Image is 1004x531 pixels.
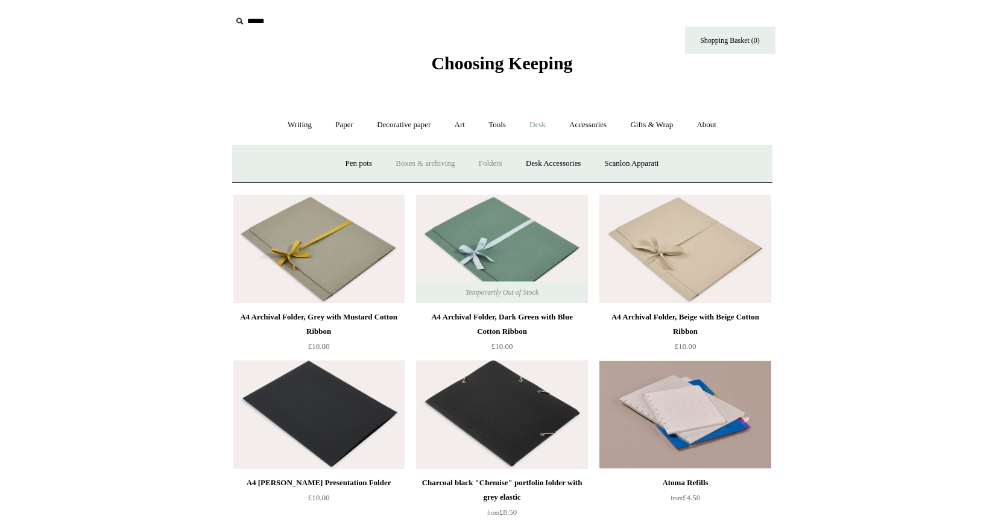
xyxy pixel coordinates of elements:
a: A4 Archival Folder, Grey with Mustard Cotton Ribbon £10.00 [233,310,405,359]
a: A4 Archival Folder, Beige with Beige Cotton Ribbon £10.00 [599,310,771,359]
a: Desk [519,109,557,141]
a: Folders [468,148,513,180]
img: A4 Archival Folder, Dark Green with Blue Cotton Ribbon [416,195,587,303]
a: A4 Fabriano Murillo Presentation Folder A4 Fabriano Murillo Presentation Folder [233,360,405,469]
a: Pen pots [335,148,383,180]
div: A4 [PERSON_NAME] Presentation Folder [236,476,402,490]
a: Scanlon Apparati [594,148,670,180]
a: A4 Archival Folder, Beige with Beige Cotton Ribbon A4 Archival Folder, Beige with Beige Cotton Ri... [599,195,771,303]
img: Charcoal black "Chemise" portfolio folder with grey elastic [416,360,587,469]
span: £4.50 [671,493,700,502]
a: Desk Accessories [515,148,592,180]
span: Choosing Keeping [431,53,572,73]
a: Choosing Keeping [431,63,572,71]
div: A4 Archival Folder, Dark Green with Blue Cotton Ribbon [419,310,584,339]
a: Atoma Refills Atoma Refills [599,360,771,469]
span: from [671,495,683,501]
a: Shopping Basket (0) [685,27,775,54]
span: £10.00 [308,493,330,502]
a: Charcoal black "Chemise" portfolio folder with grey elastic from£8.50 [416,476,587,525]
a: A4 Archival Folder, Dark Green with Blue Cotton Ribbon £10.00 [416,310,587,359]
a: Paper [324,109,364,141]
div: Charcoal black "Chemise" portfolio folder with grey elastic [419,476,584,504]
span: £10.00 [675,342,696,351]
img: Atoma Refills [599,360,771,469]
a: Gifts & Wrap [619,109,684,141]
a: Art [444,109,476,141]
a: Tools [478,109,517,141]
img: A4 Fabriano Murillo Presentation Folder [233,360,405,469]
div: A4 Archival Folder, Grey with Mustard Cotton Ribbon [236,310,402,339]
a: A4 [PERSON_NAME] Presentation Folder £10.00 [233,476,405,525]
span: from [487,509,499,516]
a: A4 Archival Folder, Dark Green with Blue Cotton Ribbon A4 Archival Folder, Dark Green with Blue C... [416,195,587,303]
a: Accessories [558,109,617,141]
a: Decorative paper [366,109,441,141]
span: £10.00 [491,342,513,351]
a: About [686,109,727,141]
img: A4 Archival Folder, Grey with Mustard Cotton Ribbon [233,195,405,303]
a: Writing [277,109,323,141]
img: A4 Archival Folder, Beige with Beige Cotton Ribbon [599,195,771,303]
span: Temporarily Out of Stock [453,281,551,303]
a: Atoma Refills from£4.50 [599,476,771,525]
span: £10.00 [308,342,330,351]
div: A4 Archival Folder, Beige with Beige Cotton Ribbon [602,310,768,339]
a: A4 Archival Folder, Grey with Mustard Cotton Ribbon A4 Archival Folder, Grey with Mustard Cotton ... [233,195,405,303]
div: Atoma Refills [602,476,768,490]
span: £8.50 [487,507,517,517]
a: Charcoal black "Chemise" portfolio folder with grey elastic Charcoal black "Chemise" portfolio fo... [416,360,587,469]
a: Boxes & archiving [385,148,466,180]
